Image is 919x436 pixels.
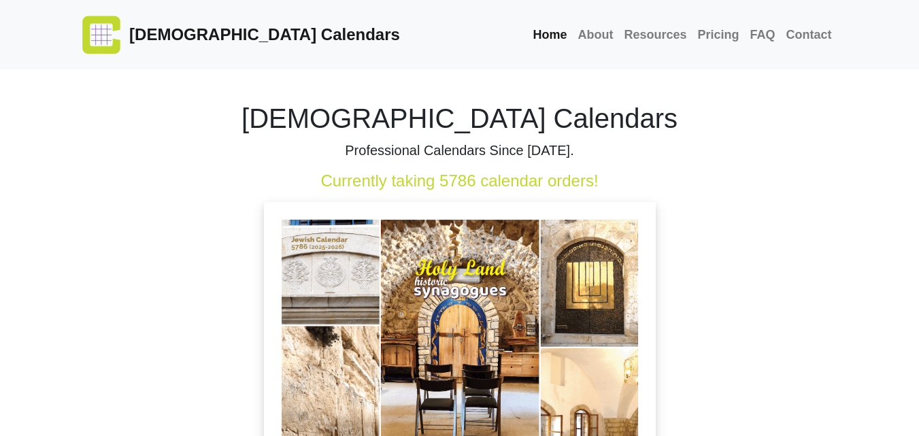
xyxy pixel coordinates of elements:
[781,20,837,50] a: Contact
[82,140,837,161] p: Professional Calendars Since [DATE].
[124,25,400,44] span: [DEMOGRAPHIC_DATA] Calendars
[82,5,400,64] a: [DEMOGRAPHIC_DATA] Calendars
[618,20,692,50] a: Resources
[572,20,618,50] a: About
[527,20,572,50] a: Home
[82,16,120,54] img: logo.png
[692,20,744,50] a: Pricing
[82,102,837,135] h1: [DEMOGRAPHIC_DATA] Calendars
[82,171,837,191] h4: Currently taking 5786 calendar orders!
[744,20,780,50] a: FAQ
